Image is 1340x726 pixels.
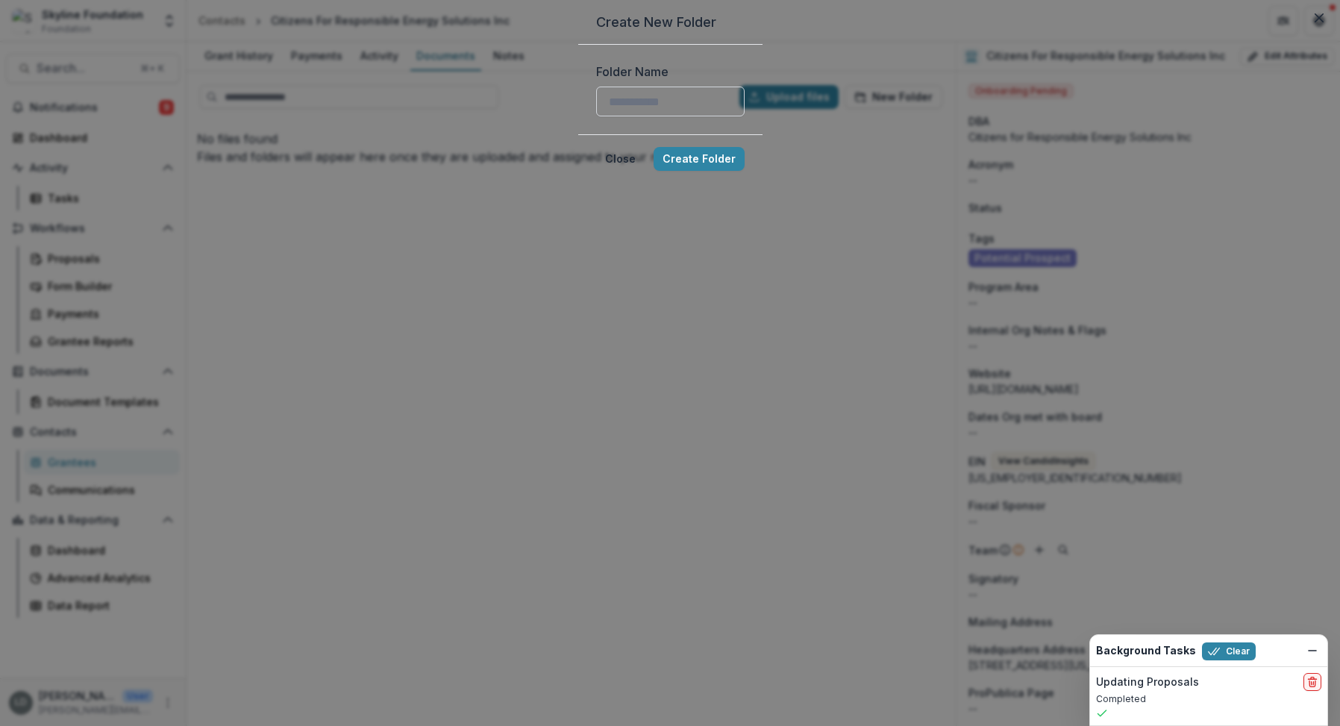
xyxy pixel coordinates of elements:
p: Completed [1096,692,1321,706]
label: Folder Name [596,63,736,81]
button: Close [1307,6,1331,30]
h2: Updating Proposals [1096,676,1199,689]
h2: Background Tasks [1096,645,1196,657]
button: Create Folder [654,147,745,171]
button: Dismiss [1303,642,1321,660]
button: Close [596,147,645,171]
button: delete [1303,673,1321,691]
button: Clear [1202,642,1256,660]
